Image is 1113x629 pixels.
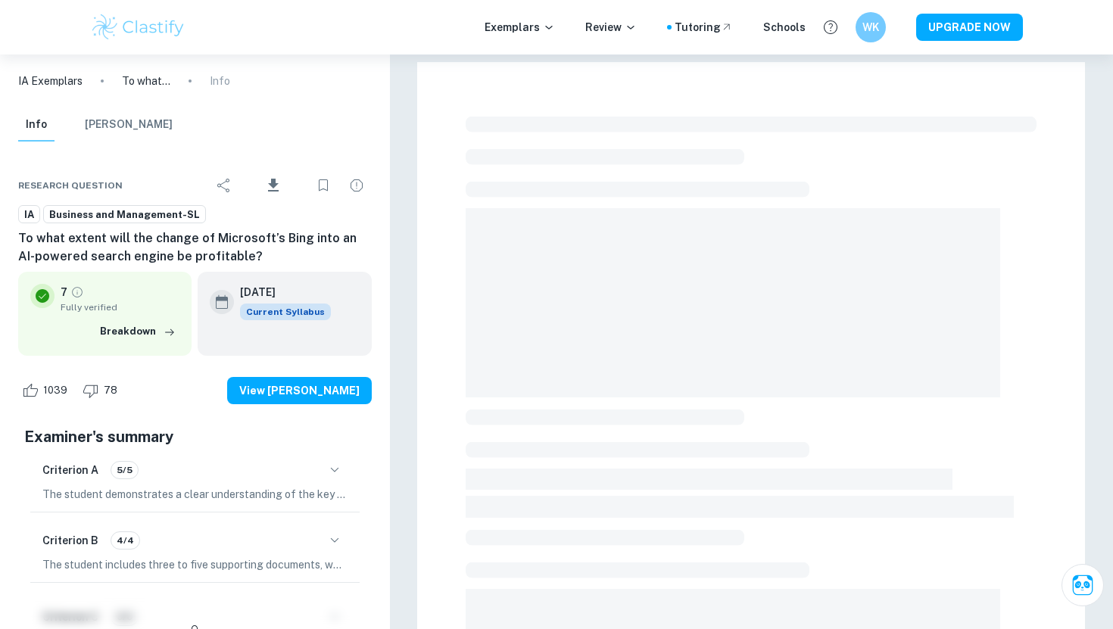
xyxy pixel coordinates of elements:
h6: WK [862,19,880,36]
div: Dislike [79,378,126,403]
a: IA [18,205,40,224]
button: Ask Clai [1062,564,1104,606]
span: Research question [18,179,123,192]
span: Current Syllabus [240,304,331,320]
a: IA Exemplars [18,73,83,89]
h6: Criterion A [42,462,98,478]
div: Bookmark [308,170,338,201]
div: This exemplar is based on the current syllabus. Feel free to refer to it for inspiration/ideas wh... [240,304,331,320]
button: Breakdown [96,320,179,343]
span: Fully verified [61,300,179,314]
h6: [DATE] [240,284,319,300]
button: UPGRADE NOW [916,14,1023,41]
span: IA [19,207,39,223]
a: Schools [763,19,806,36]
div: Download [242,166,305,205]
button: View [PERSON_NAME] [227,377,372,404]
div: Like [18,378,76,403]
div: Report issue [341,170,372,201]
p: Review [585,19,637,36]
span: 1039 [35,383,76,398]
button: Help and Feedback [818,14,843,40]
span: 4/4 [111,534,139,547]
button: [PERSON_NAME] [85,108,173,142]
div: Share [209,170,239,201]
p: The student demonstrates a clear understanding of the key concept of change, as it is explored th... [42,486,348,503]
p: 7 [61,284,67,300]
button: WK [856,12,886,42]
p: Exemplars [485,19,555,36]
p: The student includes three to five supporting documents, which are contemporary and published wit... [42,556,348,573]
p: Info [210,73,230,89]
h5: Examiner's summary [24,425,366,448]
span: 5/5 [111,463,138,477]
a: Business and Management-SL [43,205,206,224]
p: To what extent will the change of Microsoft’s Bing into an AI-powered search engine be profitable? [122,73,170,89]
button: Info [18,108,55,142]
a: Tutoring [675,19,733,36]
span: Business and Management-SL [44,207,205,223]
span: 78 [95,383,126,398]
h6: To what extent will the change of Microsoft’s Bing into an AI-powered search engine be profitable? [18,229,372,266]
a: Grade fully verified [70,285,84,299]
img: Clastify logo [90,12,186,42]
h6: Criterion B [42,532,98,549]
